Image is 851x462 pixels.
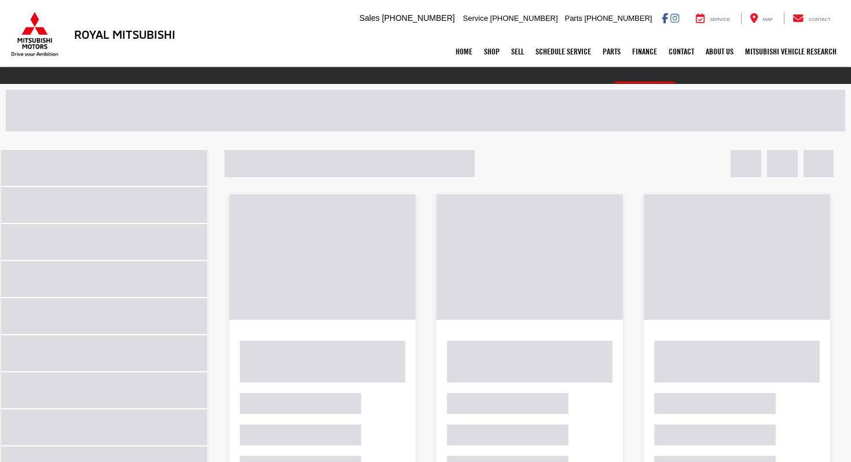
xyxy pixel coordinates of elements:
a: Shop [478,37,505,66]
a: Get Offer [615,82,675,108]
span: [PHONE_NUMBER] [490,14,558,23]
span: Service [710,17,730,22]
a: Service [687,13,739,24]
span: [PHONE_NUMBER] [584,14,652,23]
a: Schedule Service: Opens in a new tab [530,37,597,66]
span: Map [763,17,773,22]
span: Parts [564,14,582,23]
a: Mitsubishi Vehicle Research [739,37,842,66]
a: Home [450,37,478,66]
a: Finance [626,37,663,66]
span: [PHONE_NUMBER] [382,13,455,23]
a: Sell [505,37,530,66]
span: Contact [809,17,831,22]
a: Contact [663,37,700,66]
a: Contact [784,13,839,24]
h3: Royal Mitsubishi [74,28,175,41]
a: Map [741,13,782,24]
a: About Us [700,37,739,66]
a: Facebook: Click to visit our Facebook page [662,13,668,23]
span: Service [463,14,488,23]
span: Terms & Conditions Apply [399,83,610,104]
a: Parts: Opens in a new tab [597,37,626,66]
span: Sales [360,13,380,23]
a: Instagram: Click to visit our Instagram page [670,13,679,23]
img: Mitsubishi [9,12,61,57]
